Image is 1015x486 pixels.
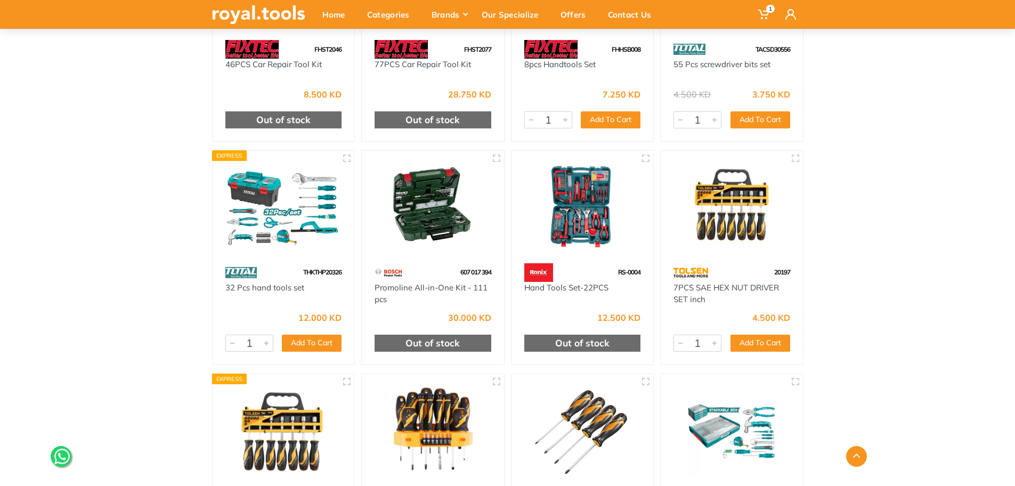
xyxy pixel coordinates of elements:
a: 77PCS Car Repair Tool Kit [375,59,471,69]
div: Offers [553,3,600,26]
img: 86.webp [673,40,705,59]
img: 115.webp [225,40,279,59]
img: royal.tools Logo [212,5,305,24]
span: FHST2077 [464,45,491,53]
div: Brands [424,3,474,26]
a: Promoline All-in-One Kit - 111 pcs [375,282,488,305]
div: 4.500 KD [752,313,790,322]
span: TACSD30556 [756,45,790,53]
a: 46PCS Car Repair Tool Kit [225,59,322,69]
button: Add To Cart [730,111,790,128]
img: Royal Tools - 7PCS SAE HEX NUT DRIVER SET inch [670,160,793,253]
a: 8pcs Handtools Set [524,59,596,69]
a: 55 Pcs screwdriver bits set [673,59,770,69]
img: Royal Tools - Promoline All-in-One Kit - 111 pcs [371,160,494,253]
img: Royal Tools - 11 Pcs Household Tools Set [670,384,793,476]
img: 64.webp [673,263,708,282]
div: 28.750 KD [448,90,491,99]
img: 55.webp [375,263,403,282]
div: 30.000 KD [448,313,491,322]
button: Add To Cart [282,335,342,352]
div: 4.500 KD [673,90,711,99]
div: 7.250 KD [603,90,640,99]
span: THKTHP20326 [303,268,342,276]
a: 7PCS SAE HEX NUT DRIVER SET inch [673,282,779,305]
span: RS-0004 [618,268,640,276]
img: 115.webp [524,40,578,59]
img: Royal Tools - 4PCS SCREWDRIVERS SET [521,384,644,476]
div: 12.500 KD [597,313,640,322]
img: Royal Tools - 32 Pcs hand tools set [222,160,345,253]
div: Out of stock [225,111,342,128]
img: 130.webp [524,263,553,282]
img: Royal Tools - Hand Tools Set-22PCS [521,160,644,253]
div: 12.000 KD [298,313,342,322]
a: Hand Tools Set-22PCS [524,282,608,293]
span: FHHSB008 [612,45,640,53]
img: 86.webp [225,263,257,282]
img: Royal Tools - 19PCS SCREWDRIVER SET [371,384,494,476]
div: Contact Us [600,3,666,26]
span: 20197 [774,268,790,276]
div: Home [315,3,360,26]
div: Express [212,374,247,384]
span: FHST2046 [314,45,342,53]
span: 607 017 394 [460,268,491,276]
div: Express [212,150,247,161]
a: 32 Pcs hand tools set [225,282,304,293]
img: 115.webp [375,40,428,59]
div: Out of stock [375,111,491,128]
div: 8.500 KD [304,90,342,99]
div: Out of stock [375,335,491,352]
div: 3.750 KD [752,90,790,99]
button: Add To Cart [581,111,640,128]
div: Our Specialize [474,3,553,26]
button: Add To Cart [730,335,790,352]
div: Out of stock [524,335,641,352]
span: 1 [766,5,775,13]
div: Categories [360,3,424,26]
img: Royal Tools - 7PCS METRIC HEX NUT DRIVER SET mm [222,384,345,476]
